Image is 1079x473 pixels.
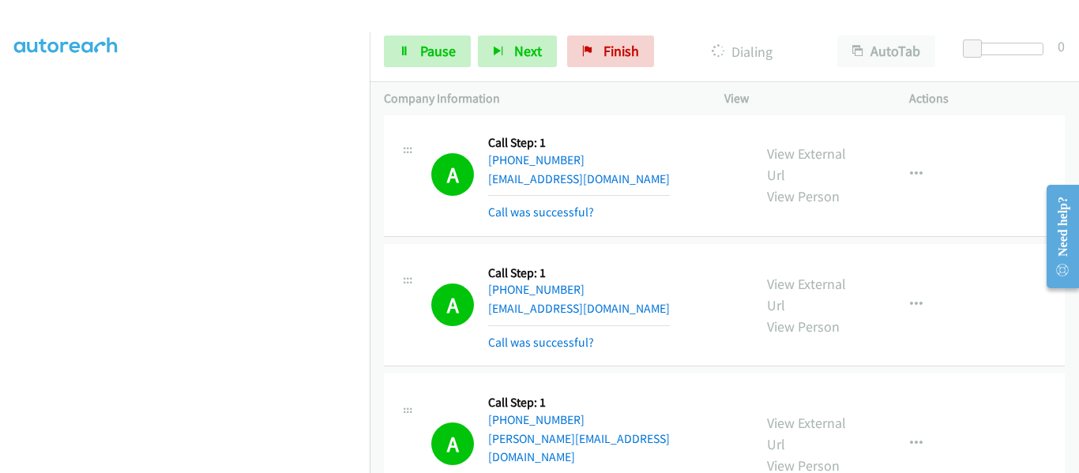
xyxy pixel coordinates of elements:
span: Finish [603,42,639,60]
p: Actions [909,89,1066,108]
a: Call was successful? [488,335,594,350]
a: View Person [767,187,840,205]
a: [PHONE_NUMBER] [488,282,585,297]
button: AutoTab [837,36,935,67]
h5: Call Step: 1 [488,135,670,151]
a: Call was successful? [488,205,594,220]
a: [PHONE_NUMBER] [488,152,585,167]
a: Pause [384,36,471,67]
p: Dialing [675,41,809,62]
a: Finish [567,36,654,67]
div: 0 [1058,36,1065,57]
a: View External Url [767,414,846,453]
a: [PERSON_NAME][EMAIL_ADDRESS][DOMAIN_NAME] [488,431,670,465]
a: View External Url [767,275,846,314]
h1: A [431,283,474,326]
a: [EMAIL_ADDRESS][DOMAIN_NAME] [488,301,670,316]
a: View Person [767,317,840,336]
iframe: Resource Center [1033,174,1079,299]
p: View [724,89,881,108]
span: Pause [420,42,456,60]
h1: A [431,422,474,465]
a: [EMAIL_ADDRESS][DOMAIN_NAME] [488,171,670,186]
h1: A [431,153,474,196]
a: View External Url [767,145,846,184]
a: [PHONE_NUMBER] [488,412,585,427]
h5: Call Step: 1 [488,265,670,281]
span: Next [514,42,542,60]
h5: Call Step: 1 [488,395,739,411]
button: Next [478,36,557,67]
p: Company Information [384,89,696,108]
